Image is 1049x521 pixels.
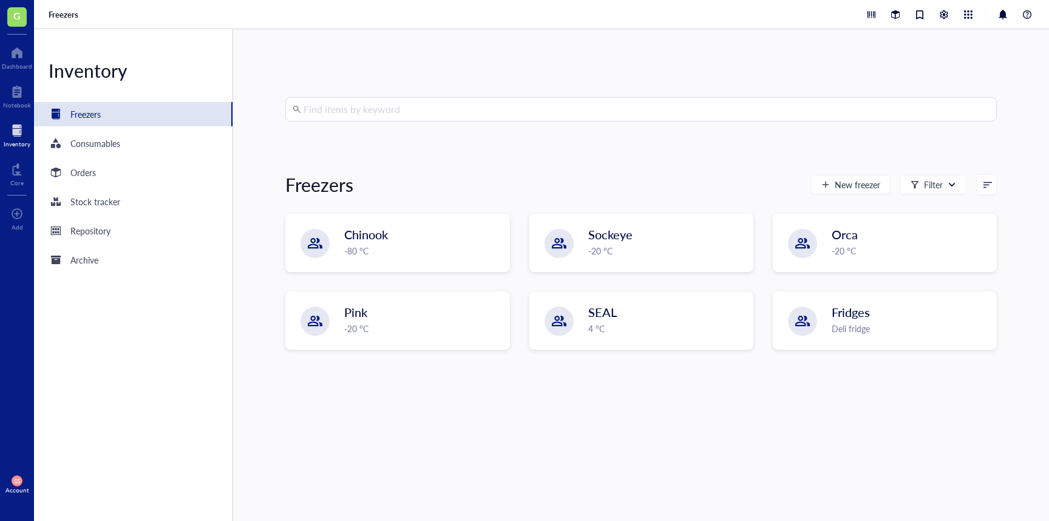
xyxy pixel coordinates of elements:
[344,322,501,335] div: -20 °C
[70,224,110,237] div: Repository
[14,477,20,485] span: SS
[588,322,745,335] div: 4 °C
[70,166,96,179] div: Orders
[588,244,745,257] div: -20 °C
[3,82,31,109] a: Notebook
[832,244,989,257] div: -20 °C
[34,102,233,126] a: Freezers
[832,304,870,321] span: Fridges
[924,178,943,191] div: Filter
[3,101,31,109] div: Notebook
[10,160,24,186] a: Core
[70,195,120,208] div: Stock tracker
[832,226,858,243] span: Orca
[4,140,30,148] div: Inventory
[70,253,98,267] div: Archive
[4,121,30,148] a: Inventory
[10,179,24,186] div: Core
[49,9,81,20] a: Freezers
[344,226,388,243] span: Chinook
[588,304,617,321] span: SEAL
[34,189,233,214] a: Stock tracker
[34,248,233,272] a: Archive
[34,131,233,155] a: Consumables
[835,180,880,189] span: New freezer
[5,486,29,494] div: Account
[70,107,101,121] div: Freezers
[588,226,633,243] span: Sockeye
[811,175,891,194] button: New freezer
[13,8,21,23] span: G
[2,43,32,70] a: Dashboard
[34,58,233,83] div: Inventory
[34,160,233,185] a: Orders
[34,219,233,243] a: Repository
[12,223,23,231] div: Add
[70,137,120,150] div: Consumables
[2,63,32,70] div: Dashboard
[285,172,353,197] div: Freezers
[832,322,989,335] div: Deli fridge
[344,244,501,257] div: -80 °C
[344,304,367,321] span: Pink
